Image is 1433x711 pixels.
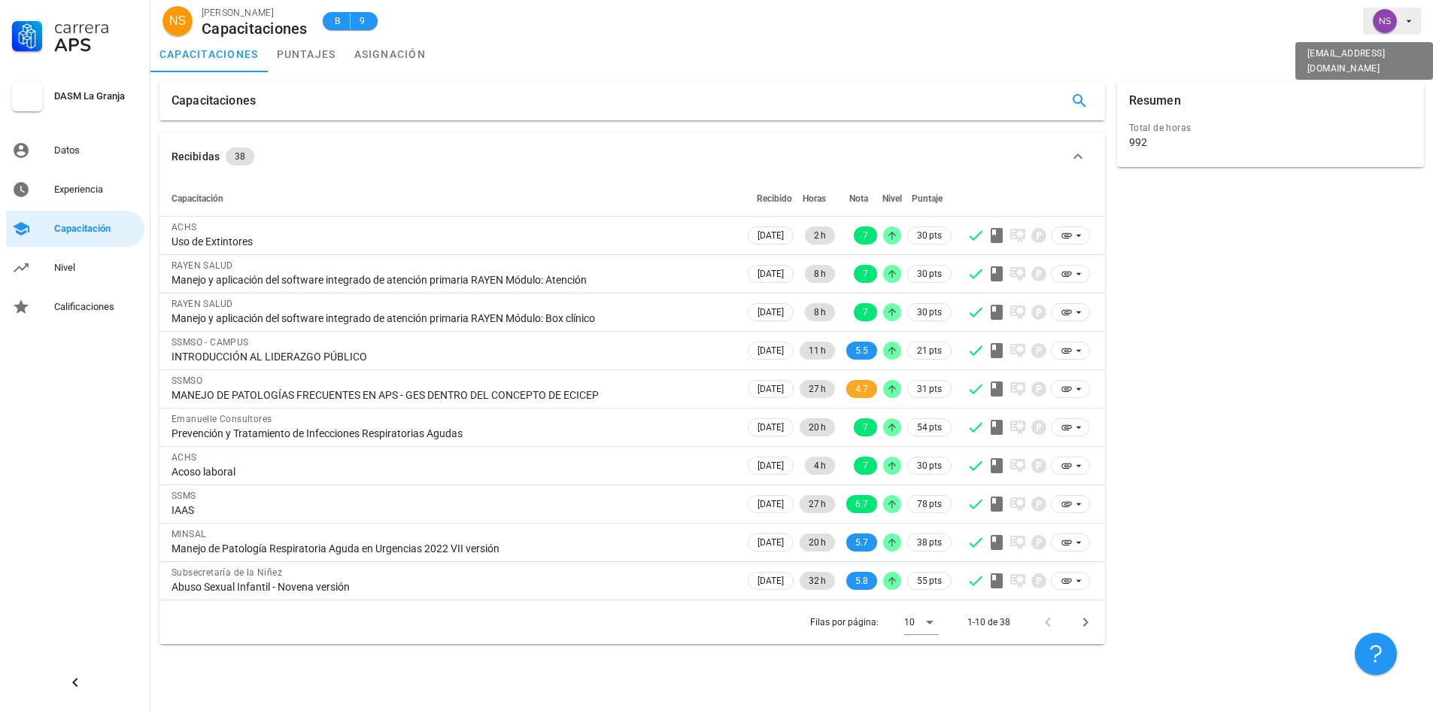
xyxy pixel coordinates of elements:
[855,533,868,551] span: 5.7
[6,289,144,325] a: Calificaciones
[172,260,232,271] span: RAYEN SALUD
[855,342,868,360] span: 5.5
[904,181,955,217] th: Puntaje
[1129,135,1147,149] div: 992
[809,533,826,551] span: 20 h
[863,457,868,475] span: 7
[880,181,904,217] th: Nivel
[809,380,826,398] span: 27 h
[757,534,784,551] span: [DATE]
[917,266,942,281] span: 30 pts
[809,418,826,436] span: 20 h
[202,20,308,37] div: Capacitaciones
[172,299,232,309] span: RAYEN SALUD
[172,491,196,501] span: SSMS
[757,573,784,589] span: [DATE]
[6,132,144,169] a: Datos
[345,36,436,72] a: asignación
[814,303,826,321] span: 8 h
[172,542,733,555] div: Manejo de Patología Respiratoria Aguda en Urgencias 2022 VII versión
[54,223,138,235] div: Capacitación
[172,235,733,248] div: Uso de Extintores
[863,303,868,321] span: 7
[6,250,144,286] a: Nivel
[917,381,942,397] span: 31 pts
[172,580,733,594] div: Abuso Sexual Infantil - Novena versión
[172,388,733,402] div: MANEJO DE PATOLOGÍAS FRECUENTES EN APS - GES DENTRO DEL CONCEPTO DE ECICEP
[159,181,745,217] th: Capacitación
[757,227,784,244] span: [DATE]
[54,301,138,313] div: Calificaciones
[169,6,186,36] span: NS
[54,90,138,102] div: DASM La Granja
[809,495,826,513] span: 27 h
[917,497,942,512] span: 78 pts
[172,311,733,325] div: Manejo y aplicación del software integrado de atención primaria RAYEN Módulo: Box clínico
[917,458,942,473] span: 30 pts
[1072,609,1099,636] button: Página siguiente
[235,147,245,166] span: 38
[172,427,733,440] div: Prevención y Tratamiento de Infecciones Respiratorias Agudas
[150,36,268,72] a: capacitaciones
[172,414,272,424] span: Emanuelle Consultores
[917,343,942,358] span: 21 pts
[814,457,826,475] span: 4 h
[863,418,868,436] span: 7
[54,184,138,196] div: Experiencia
[172,529,205,539] span: MINSAL
[917,305,942,320] span: 30 pts
[810,600,939,644] div: Filas por página:
[803,193,826,204] span: Horas
[6,172,144,208] a: Experiencia
[855,572,868,590] span: 5.8
[757,342,784,359] span: [DATE]
[814,265,826,283] span: 8 h
[917,420,942,435] span: 54 pts
[904,610,939,634] div: 10Filas por página:
[797,181,838,217] th: Horas
[757,496,784,512] span: [DATE]
[855,380,868,398] span: 4.7
[172,148,220,165] div: Recibidas
[745,181,797,217] th: Recibido
[967,615,1010,629] div: 1-10 de 38
[268,36,345,72] a: puntajes
[757,193,792,204] span: Recibido
[838,181,880,217] th: Nota
[1129,120,1412,135] div: Total de horas
[54,262,138,274] div: Nivel
[757,457,784,474] span: [DATE]
[882,193,902,204] span: Nivel
[1373,9,1397,33] div: avatar
[1129,81,1181,120] div: Resumen
[54,144,138,156] div: Datos
[863,265,868,283] span: 7
[172,567,282,578] span: Subsecretaría de la Niñez
[172,452,197,463] span: ACHS
[809,572,826,590] span: 32 h
[172,350,733,363] div: INTRODUCCIÓN AL LIDERAZGO PÚBLICO
[54,18,138,36] div: Carrera
[814,226,826,245] span: 2 h
[809,342,826,360] span: 11 h
[863,226,868,245] span: 7
[202,5,308,20] div: [PERSON_NAME]
[757,419,784,436] span: [DATE]
[172,503,733,517] div: IAAS
[917,535,942,550] span: 38 pts
[332,14,344,29] span: B
[172,81,256,120] div: Capacitaciones
[904,615,915,629] div: 10
[917,573,942,588] span: 55 pts
[172,193,223,204] span: Capacitación
[6,211,144,247] a: Capacitación
[757,304,784,321] span: [DATE]
[172,222,197,232] span: ACHS
[757,266,784,282] span: [DATE]
[917,228,942,243] span: 30 pts
[757,381,784,397] span: [DATE]
[172,375,202,386] span: SSMSO
[172,273,733,287] div: Manejo y aplicación del software integrado de atención primaria RAYEN Módulo: Atención
[54,36,138,54] div: APS
[849,193,868,204] span: Nota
